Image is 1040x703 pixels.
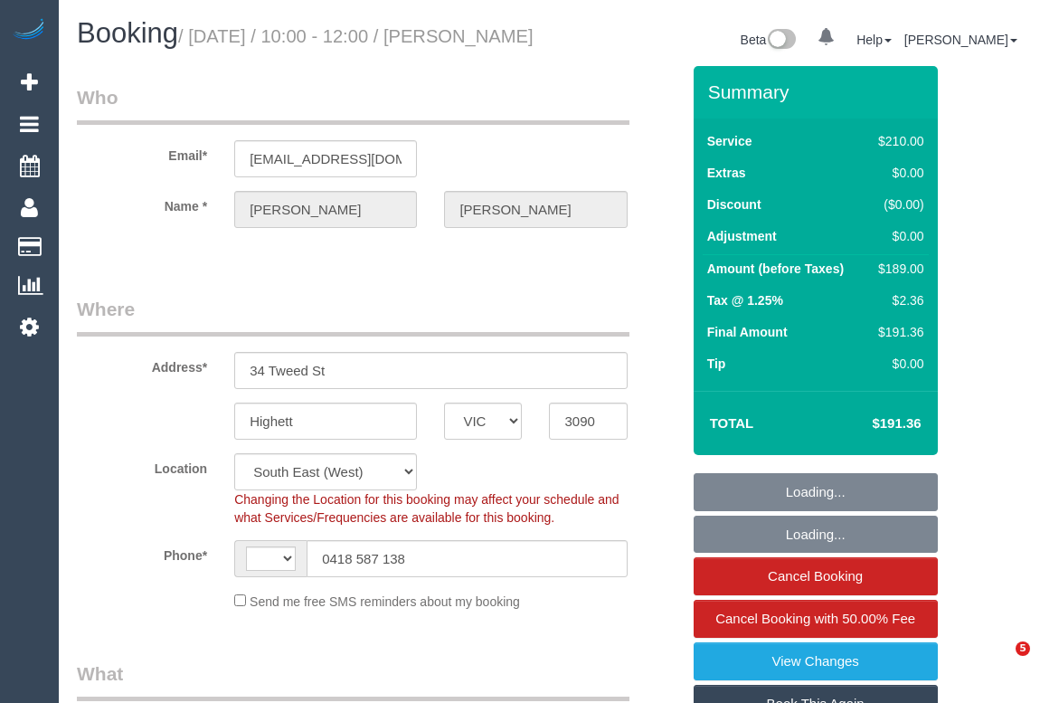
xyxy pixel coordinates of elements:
input: Suburb* [234,403,417,440]
legend: Who [77,84,629,125]
label: Location [63,453,221,478]
label: Final Amount [707,323,788,341]
input: First Name* [234,191,417,228]
div: $0.00 [871,227,923,245]
label: Tax @ 1.25% [707,291,783,309]
legend: Where [77,296,629,337]
a: Beta [741,33,797,47]
label: Amount (before Taxes) [707,260,844,278]
span: 5 [1016,641,1030,656]
small: / [DATE] / 10:00 - 12:00 / [PERSON_NAME] [178,26,534,46]
span: Changing the Location for this booking may affect your schedule and what Services/Frequencies are... [234,492,619,525]
label: Phone* [63,540,221,565]
input: Post Code* [549,403,627,440]
label: Name * [63,191,221,215]
a: Help [856,33,892,47]
span: Send me free SMS reminders about my booking [250,594,520,609]
label: Adjustment [707,227,777,245]
div: $189.00 [871,260,923,278]
a: [PERSON_NAME] [904,33,1017,47]
div: $0.00 [871,355,923,373]
legend: What [77,660,629,701]
label: Service [707,132,752,150]
div: $2.36 [871,291,923,309]
strong: Total [710,415,754,431]
a: View Changes [694,642,938,680]
span: Cancel Booking with 50.00% Fee [715,611,915,626]
div: $210.00 [871,132,923,150]
label: Discount [707,195,761,214]
label: Extras [707,164,746,182]
div: $191.36 [871,323,923,341]
span: Booking [77,17,178,49]
input: Phone* [307,540,627,577]
input: Email* [234,140,417,177]
img: Automaid Logo [11,18,47,43]
h3: Summary [708,81,929,102]
div: $0.00 [871,164,923,182]
label: Tip [707,355,726,373]
label: Email* [63,140,221,165]
h4: $191.36 [818,416,921,432]
a: Cancel Booking [694,557,938,595]
input: Last Name* [444,191,627,228]
a: Cancel Booking with 50.00% Fee [694,600,938,638]
label: Address* [63,352,221,376]
iframe: Intercom live chat [979,641,1022,685]
img: New interface [766,29,796,52]
div: ($0.00) [871,195,923,214]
